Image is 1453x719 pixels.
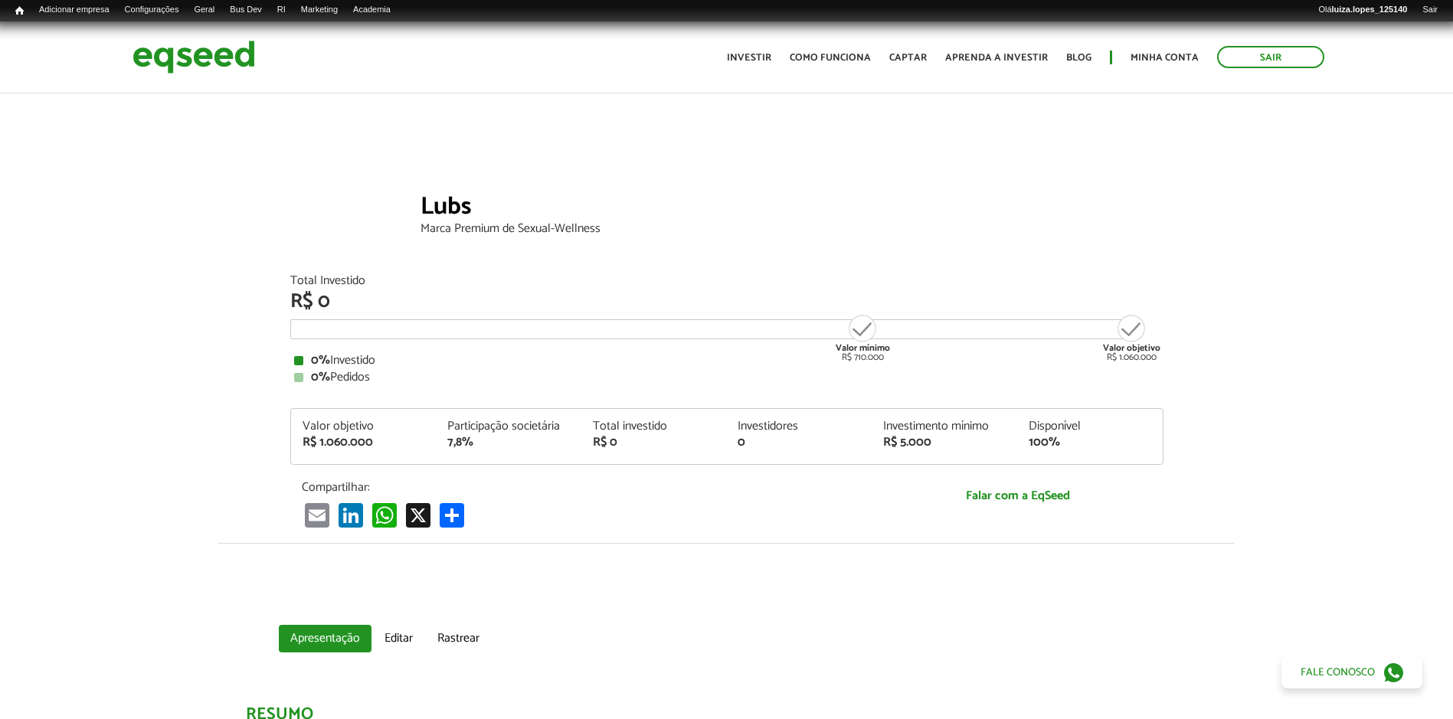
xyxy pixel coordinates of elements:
a: Captar [889,53,927,63]
strong: Valor objetivo [1103,341,1160,355]
a: Investir [727,53,771,63]
div: Investidores [738,420,860,433]
div: R$ 1.060.000 [303,436,425,449]
a: Fale conosco [1281,656,1422,688]
div: R$ 0 [593,436,715,449]
a: Adicionar empresa [31,4,117,16]
strong: Valor mínimo [836,341,890,355]
div: 100% [1029,436,1151,449]
strong: luiza.lopes_125140 [1332,5,1408,14]
p: Compartilhar: [302,480,861,495]
div: R$ 710.000 [834,313,892,362]
div: 0 [738,436,860,449]
a: Geral [186,4,222,16]
a: Academia [345,4,398,16]
a: Início [8,4,31,18]
strong: 0% [311,350,330,371]
a: RI [270,4,293,16]
div: Valor objetivo [303,420,425,433]
a: Marketing [293,4,345,16]
a: Oláluiza.lopes_125140 [1311,4,1415,16]
div: Disponível [1029,420,1151,433]
a: Bus Dev [222,4,270,16]
div: 7,8% [447,436,570,449]
span: Início [15,5,24,16]
div: Total investido [593,420,715,433]
div: Participação societária [447,420,570,433]
div: Marca Premium de Sexual-Wellness [421,223,1163,235]
div: R$ 5.000 [883,436,1006,449]
div: Investimento mínimo [883,420,1006,433]
a: Aprenda a investir [945,53,1048,63]
a: Apresentação [279,625,371,652]
div: R$ 1.060.000 [1103,313,1160,362]
a: Falar com a EqSeed [884,480,1152,511]
a: Rastrear [426,625,491,652]
a: X [403,502,434,528]
div: Total Investido [290,275,1163,287]
a: Minha conta [1131,53,1199,63]
a: Como funciona [790,53,871,63]
a: Sair [1415,4,1445,16]
strong: 0% [311,367,330,387]
a: LinkedIn [335,502,366,528]
img: EqSeed [133,37,255,77]
a: Configurações [117,4,187,16]
div: Investido [294,355,1160,367]
div: Lubs [421,194,1163,223]
a: Sair [1217,46,1324,68]
a: Blog [1066,53,1091,63]
a: WhatsApp [369,502,400,528]
div: R$ 0 [290,292,1163,312]
div: Pedidos [294,371,1160,384]
a: Email [302,502,332,528]
a: Share [437,502,467,528]
a: Editar [373,625,424,652]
